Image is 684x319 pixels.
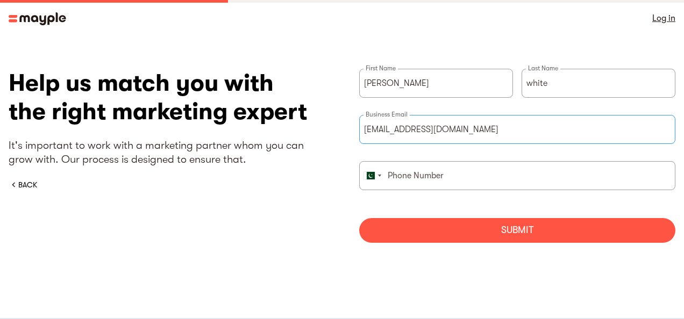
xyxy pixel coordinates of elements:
[9,69,325,126] h1: Help us match you with the right marketing expert
[9,139,325,166] p: It's important to work with a marketing partner whom you can grow with. Our process is designed t...
[360,162,384,190] div: Pakistan (‫پاکستان‬‎): +92
[18,179,37,190] div: BACK
[652,11,675,26] a: Log in
[364,64,398,73] label: First Name
[364,110,410,119] label: Business Email
[526,64,560,73] label: Last Name
[359,161,675,190] input: Phone Number
[359,69,675,243] form: briefForm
